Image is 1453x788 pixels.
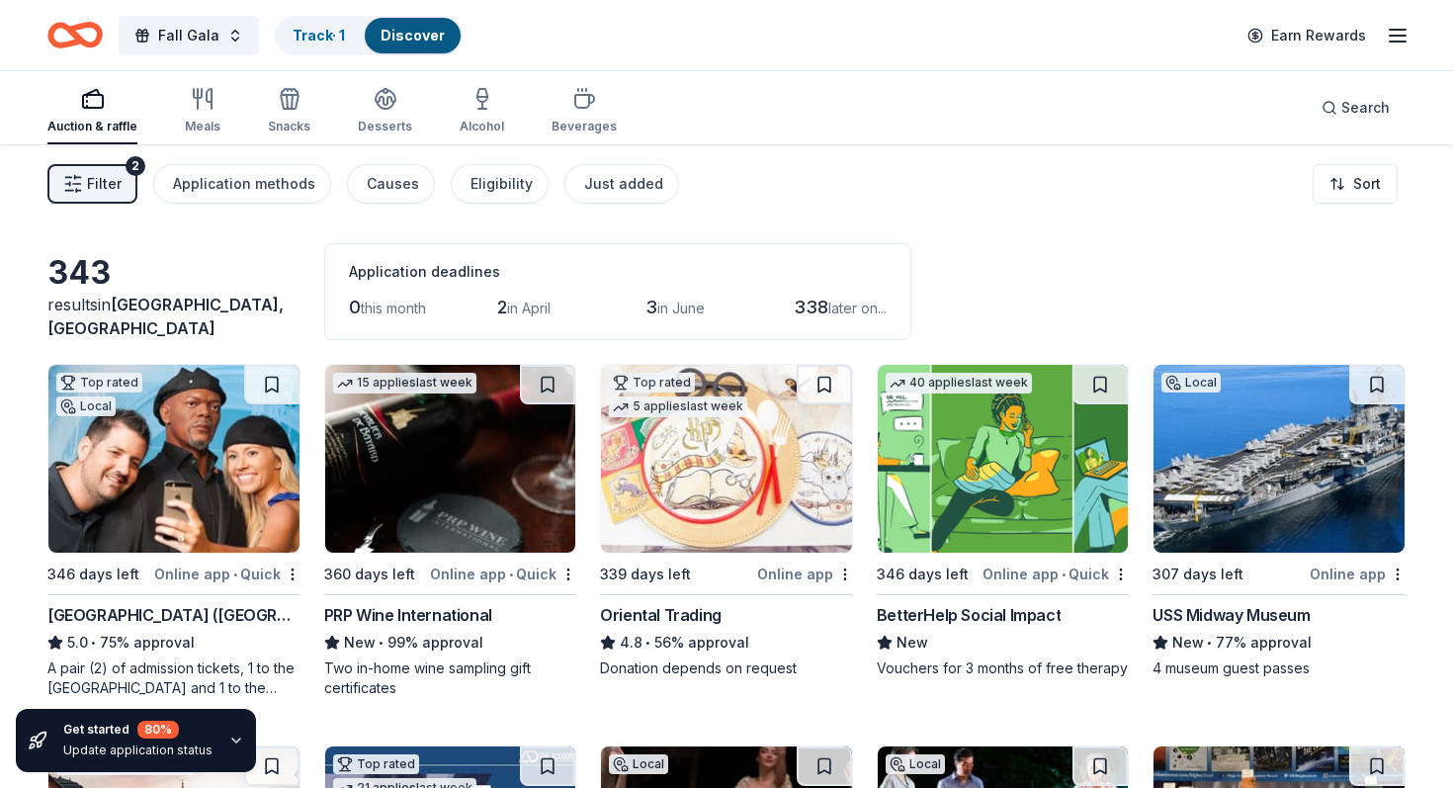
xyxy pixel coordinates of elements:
div: Online app Quick [430,562,576,586]
div: Two in-home wine sampling gift certificates [324,658,577,698]
div: 56% approval [600,631,853,655]
div: Desserts [358,119,412,134]
span: New [344,631,376,655]
div: Meals [185,119,220,134]
div: 360 days left [324,563,415,586]
span: • [379,635,384,651]
div: PRP Wine International [324,603,492,627]
div: Snacks [268,119,310,134]
span: • [233,567,237,582]
span: New [1172,631,1204,655]
span: in June [657,300,705,316]
div: Local [886,754,945,774]
div: 15 applies last week [333,373,476,394]
div: Just added [584,172,663,196]
span: Fall Gala [158,24,219,47]
div: Online app [1310,562,1406,586]
div: 346 days left [47,563,139,586]
div: Application deadlines [349,260,887,284]
span: Sort [1353,172,1381,196]
img: Image for BetterHelp Social Impact [878,365,1129,553]
button: Auction & raffle [47,79,137,144]
div: Eligibility [470,172,533,196]
span: • [91,635,96,651]
button: Track· 1Discover [275,16,463,55]
span: • [509,567,513,582]
button: Filter2 [47,164,137,204]
div: Top rated [56,373,142,393]
img: Image for PRP Wine International [325,365,576,553]
button: Application methods [153,164,331,204]
span: • [1208,635,1213,651]
button: Eligibility [451,164,549,204]
a: Image for Hollywood Wax Museum (Hollywood)Top ratedLocal346 days leftOnline app•Quick[GEOGRAPHIC_... [47,364,300,698]
span: 4.8 [620,631,642,655]
span: • [646,635,651,651]
button: Alcohol [460,79,504,144]
span: 2 [497,297,507,317]
div: USS Midway Museum [1153,603,1310,627]
span: 5.0 [67,631,88,655]
button: Beverages [552,79,617,144]
a: Home [47,12,103,58]
div: 75% approval [47,631,300,655]
div: 99% approval [324,631,577,655]
div: 339 days left [600,563,691,586]
div: [GEOGRAPHIC_DATA] ([GEOGRAPHIC_DATA]) [47,603,300,627]
div: Application methods [173,172,315,196]
div: results [47,293,300,340]
div: Online app [757,562,853,586]
div: Auction & raffle [47,119,137,134]
div: Vouchers for 3 months of free therapy [877,658,1130,678]
div: Causes [367,172,419,196]
button: Snacks [268,79,310,144]
div: 2 [126,156,145,176]
img: Image for Hollywood Wax Museum (Hollywood) [48,365,299,553]
span: Search [1341,96,1390,120]
div: Donation depends on request [600,658,853,678]
span: New [897,631,928,655]
div: Oriental Trading [600,603,722,627]
div: A pair (2) of admission tickets, 1 to the [GEOGRAPHIC_DATA] and 1 to the [GEOGRAPHIC_DATA] [47,658,300,698]
div: Beverages [552,119,617,134]
div: 4 museum guest passes [1153,658,1406,678]
div: Alcohol [460,119,504,134]
a: Image for Oriental TradingTop rated5 applieslast week339 days leftOnline appOriental Trading4.8•5... [600,364,853,678]
div: 40 applies last week [886,373,1032,394]
div: 80 % [137,721,179,739]
div: Local [609,754,668,774]
div: 77% approval [1153,631,1406,655]
button: Meals [185,79,220,144]
div: Top rated [609,373,695,393]
span: Filter [87,172,122,196]
div: Online app Quick [154,562,300,586]
span: [GEOGRAPHIC_DATA], [GEOGRAPHIC_DATA] [47,295,284,338]
span: 338 [794,297,828,317]
a: Image for PRP Wine International15 applieslast week360 days leftOnline app•QuickPRP Wine Internat... [324,364,577,698]
button: Causes [347,164,435,204]
a: Image for USS Midway MuseumLocal307 days leftOnline appUSS Midway MuseumNew•77% approval4 museum ... [1153,364,1406,678]
div: 343 [47,253,300,293]
div: Top rated [333,754,419,774]
span: this month [361,300,426,316]
span: later on... [828,300,887,316]
span: in April [507,300,551,316]
span: in [47,295,284,338]
a: Track· 1 [293,27,345,44]
button: Just added [564,164,679,204]
button: Search [1306,88,1406,128]
div: 346 days left [877,563,969,586]
button: Fall Gala [119,16,259,55]
a: Earn Rewards [1236,18,1378,53]
span: 0 [349,297,361,317]
a: Image for BetterHelp Social Impact40 applieslast week346 days leftOnline app•QuickBetterHelp Soci... [877,364,1130,678]
div: 5 applies last week [609,396,747,417]
div: Get started [63,721,213,739]
span: 3 [645,297,657,317]
button: Sort [1313,164,1398,204]
button: Desserts [358,79,412,144]
div: Online app Quick [983,562,1129,586]
img: Image for USS Midway Museum [1154,365,1405,553]
div: 307 days left [1153,563,1243,586]
img: Image for Oriental Trading [601,365,852,553]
